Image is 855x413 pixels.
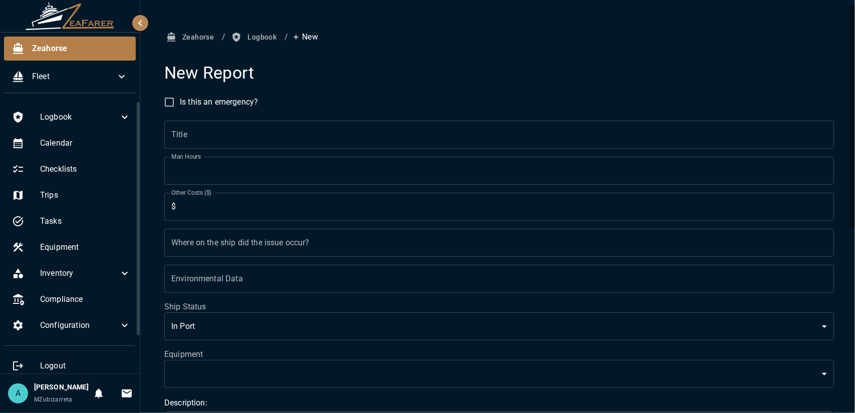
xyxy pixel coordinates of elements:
[164,396,834,410] h6: Description:
[4,261,139,285] div: Inventory
[40,319,119,331] span: Configuration
[4,287,139,311] div: Compliance
[164,28,218,47] button: Zeahorse
[40,111,119,123] span: Logbook
[4,354,139,378] div: Logout
[4,209,139,233] div: Tasks
[40,163,131,175] span: Checklists
[164,301,834,312] label: Ship Status
[4,131,139,155] div: Calendar
[40,293,131,305] span: Compliance
[32,43,128,55] span: Zeahorse
[34,382,89,393] h6: [PERSON_NAME]
[171,152,201,161] label: Man Hours
[8,8,660,18] body: Rich Text Area. Press ALT-0 for help.
[117,383,137,403] button: Invitations
[164,312,834,340] div: In Port
[180,96,258,108] span: Is this an emergency?
[40,267,119,279] span: Inventory
[171,201,176,213] p: $
[4,37,136,61] div: Zeahorse
[164,63,834,84] h4: New Report
[229,28,280,47] button: Logbook
[284,31,288,43] li: /
[40,360,131,372] span: Logout
[40,215,131,227] span: Tasks
[8,383,28,403] div: A
[40,137,131,149] span: Calendar
[4,183,139,207] div: Trips
[34,396,73,403] span: MZubizarreta
[40,241,131,253] span: Equipment
[32,71,116,83] span: Fleet
[4,313,139,337] div: Configuration
[25,2,115,30] img: ZeaFarer Logo
[4,105,139,129] div: Logbook
[89,383,109,403] button: Notifications
[4,65,136,89] div: Fleet
[164,348,834,360] label: Equipment
[4,235,139,259] div: Equipment
[171,188,212,197] label: Other Costs ($)
[222,31,225,43] li: /
[4,157,139,181] div: Checklists
[40,189,131,201] span: Trips
[292,31,318,43] p: New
